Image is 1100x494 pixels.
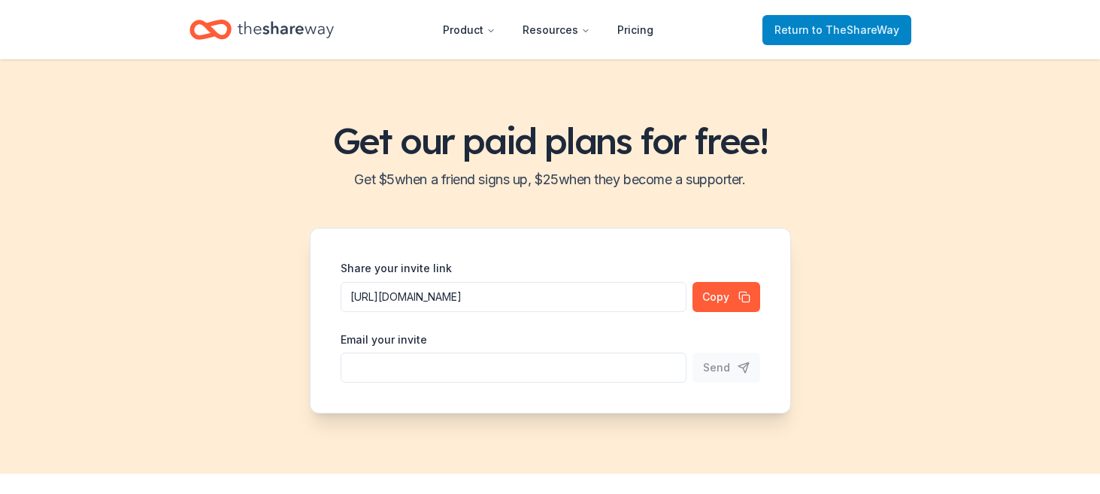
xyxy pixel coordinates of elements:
button: Resources [511,15,602,45]
button: Product [431,15,508,45]
label: Email your invite [341,332,427,347]
button: Copy [692,282,760,312]
a: Returnto TheShareWay [762,15,911,45]
nav: Main [431,12,665,47]
h1: Get our paid plans for free! [18,120,1082,162]
span: to TheShareWay [812,23,899,36]
a: Pricing [605,15,665,45]
a: Home [189,12,334,47]
label: Share your invite link [341,261,452,276]
span: Return [774,21,899,39]
h2: Get $ 5 when a friend signs up, $ 25 when they become a supporter. [18,168,1082,192]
